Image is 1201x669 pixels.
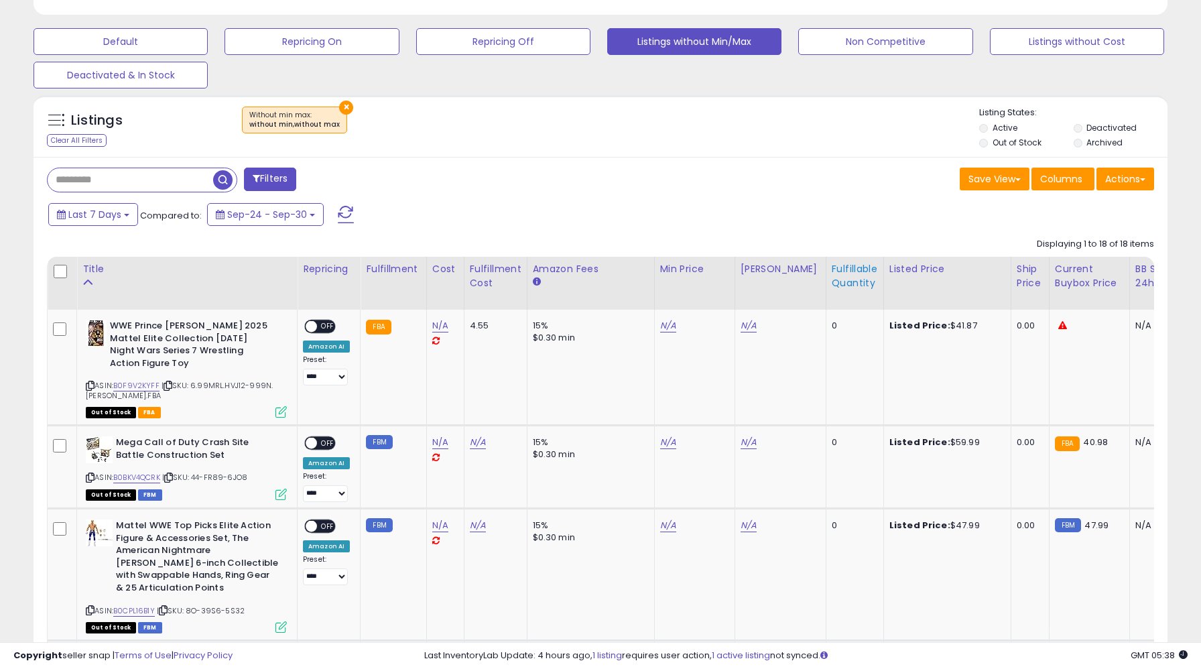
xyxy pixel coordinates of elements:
[533,332,644,344] div: $0.30 min
[889,262,1005,276] div: Listed Price
[138,489,162,501] span: FBM
[1131,649,1188,662] span: 2025-10-8 05:38 GMT
[225,28,399,55] button: Repricing On
[832,320,873,332] div: 0
[993,137,1041,148] label: Out of Stock
[660,436,676,449] a: N/A
[116,436,279,465] b: Mega Call of Duty Crash Site Battle Construction Set
[115,649,172,662] a: Terms of Use
[1017,520,1039,532] div: 0.00
[889,520,1001,532] div: $47.99
[1135,262,1184,290] div: BB Share 24h.
[424,650,1188,662] div: Last InventoryLab Update: 4 hours ago, requires user action, not synced.
[432,262,458,276] div: Cost
[138,407,161,418] span: FBA
[1031,168,1094,190] button: Columns
[34,28,208,55] button: Default
[317,438,338,449] span: OFF
[249,120,340,129] div: without min,without max
[889,319,950,332] b: Listed Price:
[592,649,622,662] a: 1 listing
[993,122,1017,133] label: Active
[660,519,676,532] a: N/A
[533,276,541,288] small: Amazon Fees.
[960,168,1029,190] button: Save View
[113,605,155,617] a: B0CPL16B1Y
[741,262,820,276] div: [PERSON_NAME]
[303,341,350,353] div: Amazon AI
[138,622,162,633] span: FBM
[741,319,757,332] a: N/A
[1055,436,1080,451] small: FBA
[1135,436,1180,448] div: N/A
[470,436,486,449] a: N/A
[432,436,448,449] a: N/A
[832,436,873,448] div: 0
[227,208,307,221] span: Sep-24 - Sep-30
[86,320,107,347] img: 51K0WL2g4rL._SL40_.jpg
[1135,520,1180,532] div: N/A
[533,532,644,544] div: $0.30 min
[86,407,136,418] span: All listings that are currently out of stock and unavailable for purchase on Amazon
[660,319,676,332] a: N/A
[174,649,233,662] a: Privacy Policy
[889,519,950,532] b: Listed Price:
[71,111,123,130] h5: Listings
[140,209,202,222] span: Compared to:
[979,107,1167,119] p: Listing States:
[533,320,644,332] div: 15%
[470,320,517,332] div: 4.55
[68,208,121,221] span: Last 7 Days
[82,262,292,276] div: Title
[162,472,247,483] span: | SKU: 44-FR89-6JO8
[741,519,757,532] a: N/A
[1096,168,1154,190] button: Actions
[157,605,245,616] span: | SKU: 8O-39S6-5S32
[416,28,590,55] button: Repricing Off
[113,380,160,391] a: B0F9V2KYFF
[86,489,136,501] span: All listings that are currently out of stock and unavailable for purchase on Amazon
[1017,262,1044,290] div: Ship Price
[533,262,649,276] div: Amazon Fees
[470,262,521,290] div: Fulfillment Cost
[1040,172,1082,186] span: Columns
[1084,519,1109,532] span: 47.99
[366,262,420,276] div: Fulfillment
[303,472,350,502] div: Preset:
[317,321,338,332] span: OFF
[47,134,107,147] div: Clear All Filters
[1017,436,1039,448] div: 0.00
[1083,436,1108,448] span: 40.98
[990,28,1164,55] button: Listings without Cost
[13,650,233,662] div: seller snap | |
[317,521,338,532] span: OFF
[207,203,324,226] button: Sep-24 - Sep-30
[339,101,353,115] button: ×
[366,435,392,449] small: FBM
[86,520,113,546] img: 41B9XTzi3RL._SL40_.jpg
[303,355,350,385] div: Preset:
[244,168,296,191] button: Filters
[1055,262,1124,290] div: Current Buybox Price
[1086,137,1123,148] label: Archived
[34,62,208,88] button: Deactivated & In Stock
[303,457,350,469] div: Amazon AI
[366,518,392,532] small: FBM
[533,436,644,448] div: 15%
[86,436,113,463] img: 510ukCmvLJL._SL40_.jpg
[798,28,972,55] button: Non Competitive
[432,319,448,332] a: N/A
[1037,238,1154,251] div: Displaying 1 to 18 of 18 items
[660,262,729,276] div: Min Price
[1055,518,1081,532] small: FBM
[712,649,770,662] a: 1 active listing
[116,520,279,597] b: Mattel WWE Top Picks Elite Action Figure & Accessories Set, The American Nightmare [PERSON_NAME] ...
[13,649,62,662] strong: Copyright
[48,203,138,226] button: Last 7 Days
[832,262,878,290] div: Fulfillable Quantity
[113,472,160,483] a: B0BKV4QCRK
[533,448,644,461] div: $0.30 min
[889,436,950,448] b: Listed Price:
[1017,320,1039,332] div: 0.00
[432,519,448,532] a: N/A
